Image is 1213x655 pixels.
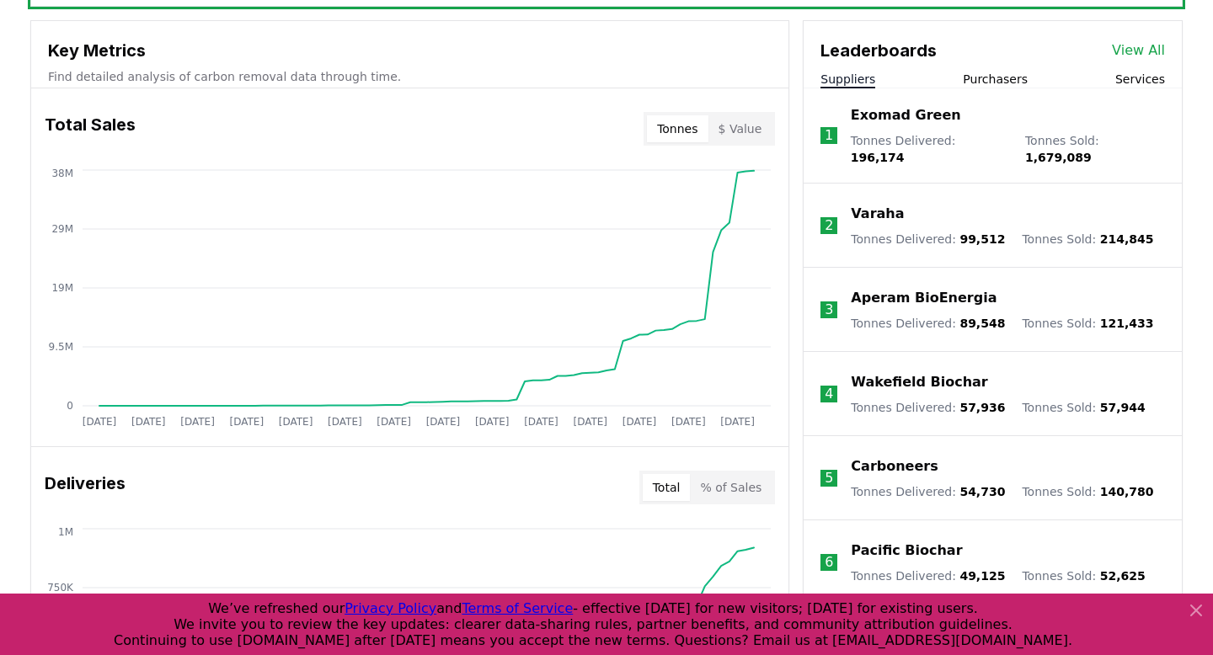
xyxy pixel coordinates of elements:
span: 140,780 [1100,485,1154,498]
tspan: [DATE] [83,416,117,428]
tspan: [DATE] [328,416,362,428]
p: Tonnes Sold : [1022,231,1153,248]
span: 54,730 [959,485,1005,498]
p: Tonnes Delivered : [851,483,1005,500]
button: % of Sales [690,474,772,501]
p: 6 [825,552,833,572]
tspan: 29M [51,223,73,235]
span: 52,625 [1100,569,1146,583]
p: Tonnes Sold : [1022,483,1153,500]
p: Tonnes Delivered : [851,399,1005,416]
button: Suppliers [820,71,875,88]
tspan: [DATE] [180,416,215,428]
button: Total [643,474,691,501]
tspan: [DATE] [230,416,265,428]
tspan: [DATE] [426,416,461,428]
span: 214,845 [1100,232,1154,246]
p: 4 [825,384,833,404]
tspan: [DATE] [279,416,313,428]
p: 5 [825,468,833,488]
button: Services [1115,71,1165,88]
tspan: [DATE] [671,416,706,428]
h3: Deliveries [45,471,126,504]
p: Tonnes Delivered : [851,567,1005,584]
tspan: 750K [47,582,74,594]
span: 89,548 [959,317,1005,330]
tspan: [DATE] [475,416,510,428]
h3: Total Sales [45,112,136,146]
span: 57,944 [1100,401,1146,414]
a: Wakefield Biochar [851,372,987,392]
span: 196,174 [851,151,905,164]
a: Exomad Green [851,105,961,125]
span: 57,936 [959,401,1005,414]
button: Purchasers [963,71,1028,88]
tspan: [DATE] [623,416,657,428]
tspan: 19M [51,282,73,294]
a: Aperam BioEnergia [851,288,997,308]
h3: Key Metrics [48,38,772,63]
a: Varaha [851,204,904,224]
a: Pacific Biochar [851,541,962,561]
tspan: [DATE] [131,416,166,428]
button: Tonnes [647,115,708,142]
a: View All [1112,40,1165,61]
p: Tonnes Sold : [1022,567,1145,584]
tspan: 9.5M [49,341,73,353]
button: $ Value [708,115,772,142]
p: Tonnes Delivered : [851,132,1008,166]
span: 121,433 [1100,317,1154,330]
tspan: 1M [58,526,73,538]
p: 1 [825,125,833,146]
p: Find detailed analysis of carbon removal data through time. [48,68,772,85]
span: 99,512 [959,232,1005,246]
p: Tonnes Sold : [1022,399,1145,416]
tspan: [DATE] [524,416,558,428]
span: 49,125 [959,569,1005,583]
p: Tonnes Sold : [1025,132,1165,166]
p: Tonnes Delivered : [851,231,1005,248]
tspan: [DATE] [377,416,411,428]
span: 1,679,089 [1025,151,1092,164]
tspan: 38M [51,168,73,179]
a: Carboneers [851,456,938,477]
h3: Leaderboards [820,38,937,63]
p: Tonnes Sold : [1022,315,1153,332]
tspan: [DATE] [573,416,607,428]
tspan: [DATE] [720,416,755,428]
tspan: 0 [67,400,73,412]
p: 3 [825,300,833,320]
p: 2 [825,216,833,236]
p: Tonnes Delivered : [851,315,1005,332]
